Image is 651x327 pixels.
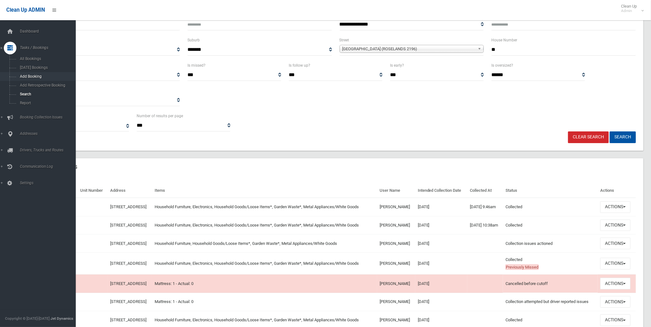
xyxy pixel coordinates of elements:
td: [DATE] [415,253,468,275]
label: Is oversized? [491,62,513,69]
th: Actions [598,184,636,198]
td: Collection issues actioned [503,234,598,253]
strong: Jet Dynamics [50,316,73,321]
span: Addresses [18,131,81,136]
span: Add Booking [18,74,76,79]
th: User Name [377,184,415,198]
td: [PERSON_NAME] [377,275,415,293]
td: [PERSON_NAME] [377,293,415,311]
span: [GEOGRAPHIC_DATA] (ROSELANDS 2196) [342,45,476,53]
span: Search [18,92,76,96]
td: [DATE] 10:38am [467,216,503,234]
th: Items [152,184,377,198]
td: Mattress: 1 - Actual: 0 [152,293,377,311]
label: Suburb [187,37,200,44]
label: Is follow up? [289,62,310,69]
th: Unit Number [78,184,108,198]
span: Previously Missed [506,264,539,270]
label: House Number [491,37,517,44]
a: [STREET_ADDRESS] [110,204,146,209]
span: Communication Log [18,164,81,169]
td: [PERSON_NAME] [377,198,415,216]
td: [PERSON_NAME] [377,234,415,253]
span: Dashboard [18,29,81,33]
button: Actions [600,314,630,326]
a: [STREET_ADDRESS] [110,241,146,246]
td: [DATE] 9:46am [467,198,503,216]
td: Household Furniture, Electronics, Household Goods/Loose Items*, Garden Waste*, Metal Appliances/W... [152,198,377,216]
span: Add Retrospective Booking [18,83,76,88]
td: [DATE] [415,198,468,216]
span: Clean Up [618,4,643,13]
a: [STREET_ADDRESS] [110,261,146,266]
label: Number of results per page [137,112,183,119]
td: Collected [503,198,598,216]
td: [DATE] [415,293,468,311]
button: Actions [600,238,630,249]
small: Admin [621,9,637,13]
span: Report [18,101,76,105]
th: Address [108,184,152,198]
td: Collected [503,216,598,234]
th: Intended Collection Date [415,184,468,198]
span: Copyright © [DATE]-[DATE] [5,316,50,321]
span: Booking Collection Issues [18,115,81,119]
button: Search [610,131,636,143]
td: [PERSON_NAME] [377,253,415,275]
button: Actions [600,220,630,231]
button: Actions [600,278,630,289]
td: [DATE] [415,216,468,234]
span: Tasks / Bookings [18,45,81,50]
button: Actions [600,296,630,308]
span: All Bookings [18,57,76,61]
a: Clear Search [568,131,609,143]
span: Drivers, Trucks and Routes [18,148,81,152]
span: [DATE] Bookings [18,65,76,70]
a: [STREET_ADDRESS] [110,299,146,304]
a: [STREET_ADDRESS] [110,281,146,286]
span: Clean Up ADMIN [6,7,45,13]
td: Cancelled before cutoff [503,275,598,293]
td: [DATE] [415,275,468,293]
td: [PERSON_NAME] [377,216,415,234]
td: Collected [503,253,598,275]
th: Status [503,184,598,198]
label: Is missed? [187,62,205,69]
td: Collection attempted but driver reported issues [503,293,598,311]
button: Actions [600,201,630,213]
td: Household Furniture, Electronics, Household Goods/Loose Items*, Garden Waste*, Metal Appliances/W... [152,216,377,234]
a: [STREET_ADDRESS] [110,223,146,227]
td: Mattress: 1 - Actual: 0 [152,275,377,293]
td: Household Furniture, Household Goods/Loose Items*, Garden Waste*, Metal Appliances/White Goods [152,234,377,253]
span: Settings [18,181,81,185]
td: [DATE] [415,234,468,253]
label: Is early? [390,62,404,69]
label: Street [340,37,349,44]
button: Actions [600,258,630,269]
th: Collected At [467,184,503,198]
td: Household Furniture, Electronics, Household Goods/Loose Items*, Garden Waste*, Metal Appliances/W... [152,253,377,275]
a: [STREET_ADDRESS] [110,318,146,322]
